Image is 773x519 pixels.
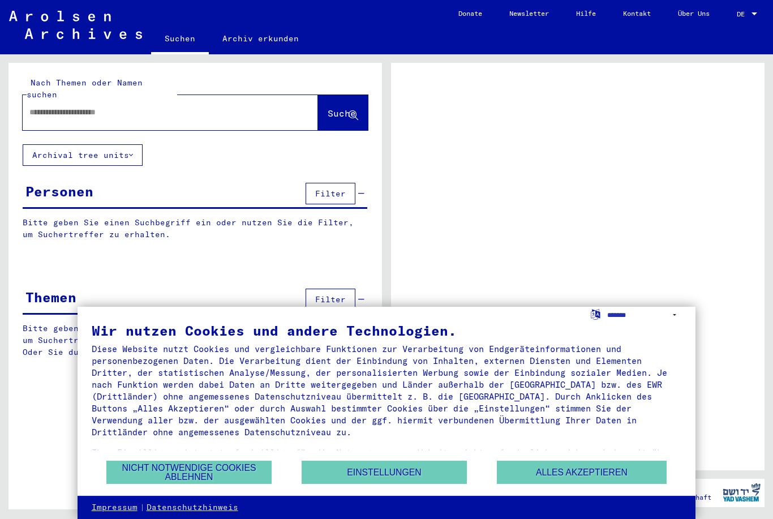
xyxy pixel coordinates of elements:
[23,144,143,166] button: Archival tree units
[720,478,763,507] img: yv_logo.png
[106,461,272,484] button: Nicht notwendige Cookies ablehnen
[306,289,355,310] button: Filter
[23,217,367,241] p: Bitte geben Sie einen Suchbegriff ein oder nutzen Sie die Filter, um Suchertreffer zu erhalten.
[302,461,467,484] button: Einstellungen
[209,25,312,52] a: Archiv erkunden
[328,108,356,119] span: Suche
[607,307,681,323] select: Sprache auswählen
[318,95,368,130] button: Suche
[590,308,602,319] label: Sprache auswählen
[92,502,138,513] a: Impressum
[737,10,749,18] span: DE
[9,11,142,39] img: Arolsen_neg.svg
[92,343,682,438] div: Diese Website nutzt Cookies und vergleichbare Funktionen zur Verarbeitung von Endgeräteinformatio...
[92,324,682,337] div: Wir nutzen Cookies und andere Technologien.
[151,25,209,54] a: Suchen
[27,78,143,100] mat-label: Nach Themen oder Namen suchen
[497,461,667,484] button: Alles akzeptieren
[306,183,355,204] button: Filter
[147,502,238,513] a: Datenschutzhinweis
[315,294,346,304] span: Filter
[25,181,93,201] div: Personen
[23,323,368,358] p: Bitte geben Sie einen Suchbegriff ein oder nutzen Sie die Filter, um Suchertreffer zu erhalten. O...
[25,287,76,307] div: Themen
[315,188,346,199] span: Filter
